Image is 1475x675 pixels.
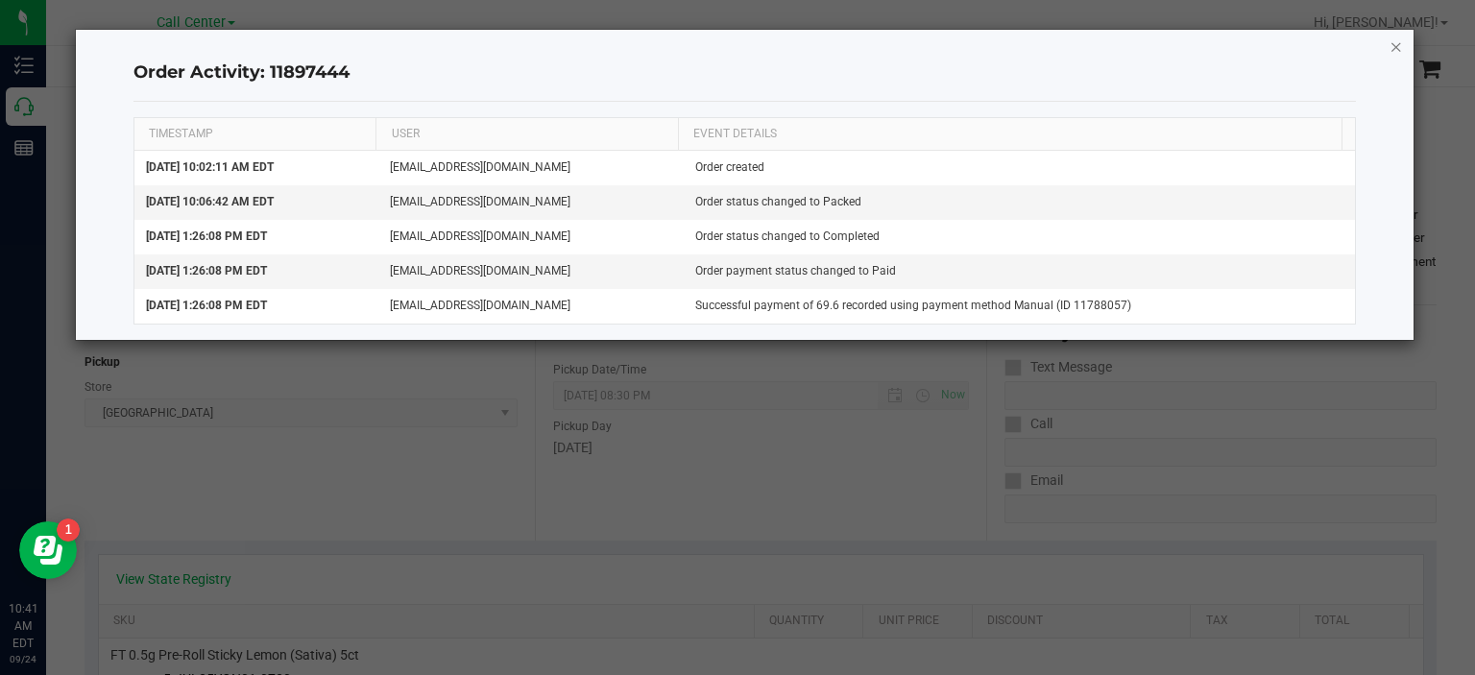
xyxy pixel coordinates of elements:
td: [EMAIL_ADDRESS][DOMAIN_NAME] [378,185,684,220]
span: [DATE] 1:26:08 PM EDT [146,264,267,277]
td: Order payment status changed to Paid [684,254,1356,289]
h4: Order Activity: 11897444 [133,60,1357,85]
th: TIMESTAMP [134,118,376,151]
span: [DATE] 1:26:08 PM EDT [146,299,267,312]
iframe: Resource center [19,521,77,579]
span: [DATE] 1:26:08 PM EDT [146,229,267,243]
iframe: Resource center unread badge [57,518,80,542]
td: Order created [684,151,1356,185]
td: [EMAIL_ADDRESS][DOMAIN_NAME] [378,289,684,323]
td: [EMAIL_ADDRESS][DOMAIN_NAME] [378,220,684,254]
th: USER [375,118,677,151]
td: [EMAIL_ADDRESS][DOMAIN_NAME] [378,254,684,289]
td: [EMAIL_ADDRESS][DOMAIN_NAME] [378,151,684,185]
td: Successful payment of 69.6 recorded using payment method Manual (ID 11788057) [684,289,1356,323]
td: Order status changed to Packed [684,185,1356,220]
td: Order status changed to Completed [684,220,1356,254]
span: [DATE] 10:02:11 AM EDT [146,160,274,174]
span: [DATE] 10:06:42 AM EDT [146,195,274,208]
th: EVENT DETAILS [678,118,1342,151]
